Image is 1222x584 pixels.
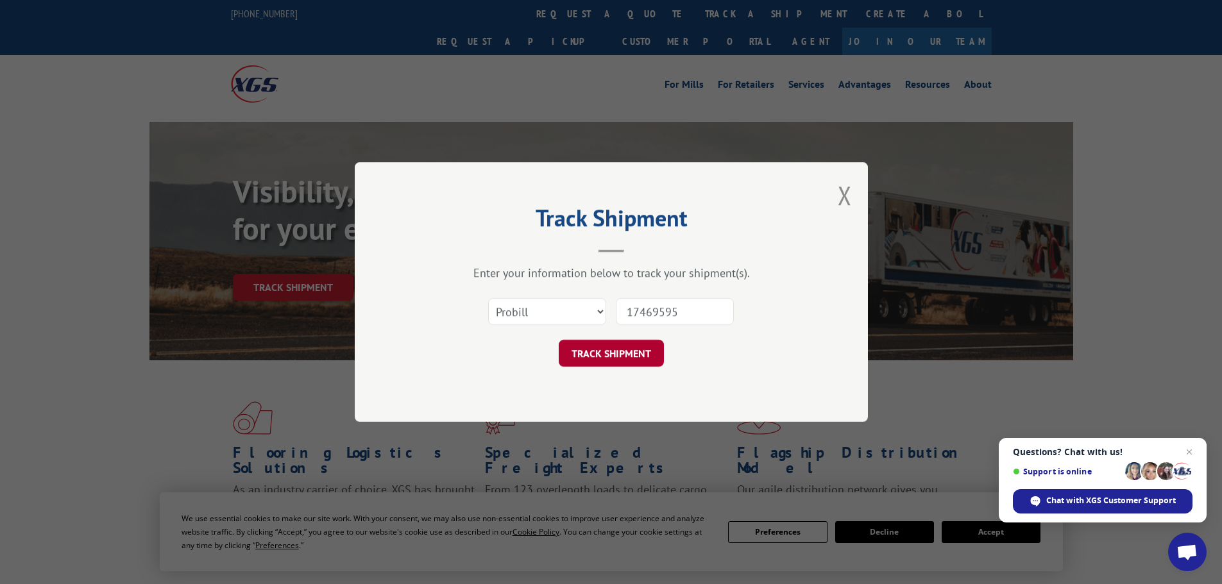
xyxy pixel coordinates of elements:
[1013,447,1192,457] span: Questions? Chat with us!
[1168,533,1207,571] a: Open chat
[559,340,664,367] button: TRACK SHIPMENT
[1046,495,1176,506] span: Chat with XGS Customer Support
[616,298,734,325] input: Number(s)
[838,178,852,212] button: Close modal
[419,209,804,233] h2: Track Shipment
[1013,467,1121,476] span: Support is online
[419,265,804,280] div: Enter your information below to track your shipment(s).
[1013,489,1192,513] span: Chat with XGS Customer Support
